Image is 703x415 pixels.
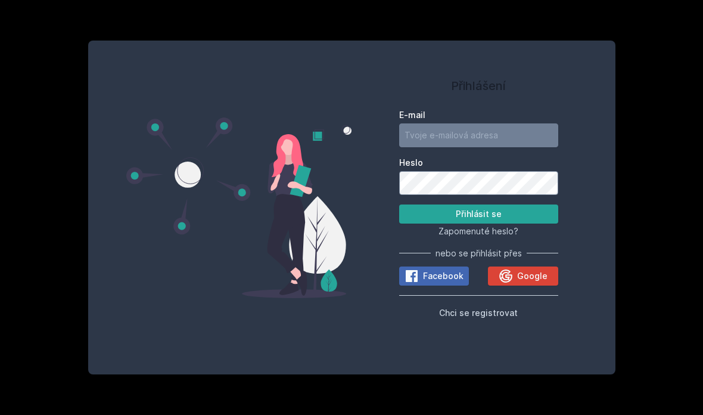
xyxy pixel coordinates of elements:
span: Facebook [423,270,464,282]
span: nebo se přihlásit přes [436,247,522,259]
h1: Přihlášení [399,77,558,95]
button: Chci se registrovat [439,305,518,320]
button: Google [488,267,558,286]
span: Google [517,270,548,282]
label: E-mail [399,109,558,121]
span: Chci se registrovat [439,308,518,318]
input: Tvoje e-mailová adresa [399,123,558,147]
label: Heslo [399,157,558,169]
span: Zapomenuté heslo? [438,226,518,236]
button: Přihlásit se [399,205,558,224]
button: Facebook [399,267,469,286]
